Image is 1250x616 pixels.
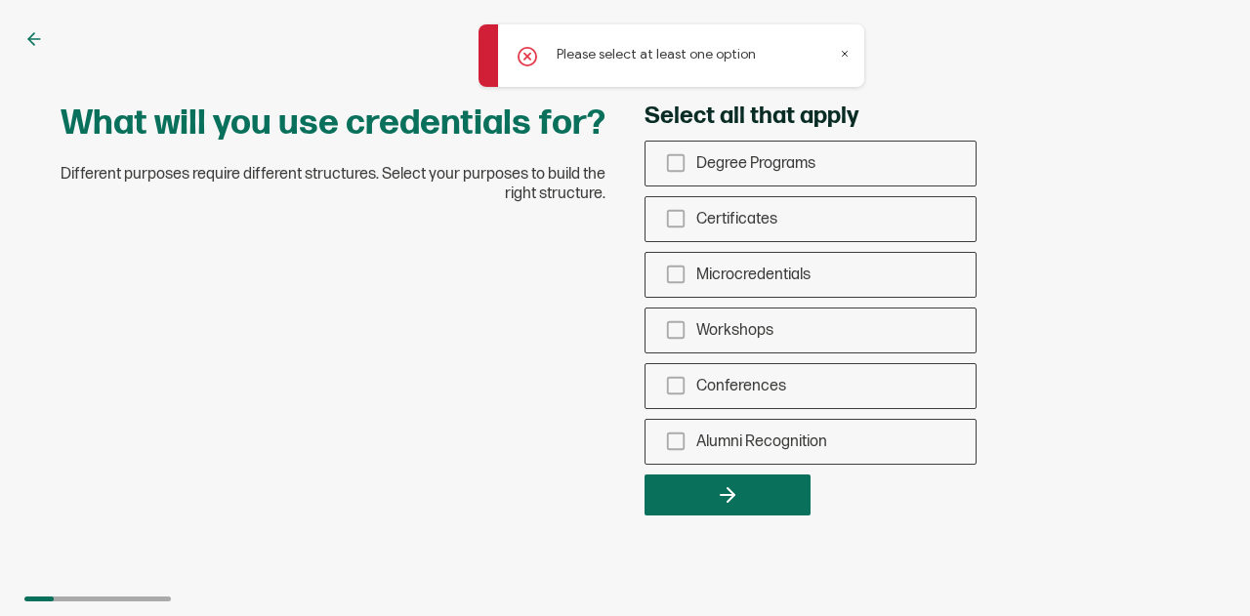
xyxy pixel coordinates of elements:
span: Alumni Recognition [696,432,827,451]
span: Select all that apply [645,102,858,131]
div: checkbox-group [645,141,977,465]
span: Different purposes require different structures. Select your purposes to build the right structure. [59,165,605,204]
iframe: Chat Widget [1152,522,1250,616]
span: Conferences [696,377,786,395]
p: Please select at least one option [557,44,756,64]
h1: What will you use credentials for? [61,102,605,145]
span: Certificates [696,210,777,228]
span: Microcredentials [696,266,811,284]
span: Degree Programs [696,154,815,173]
span: Workshops [696,321,773,340]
